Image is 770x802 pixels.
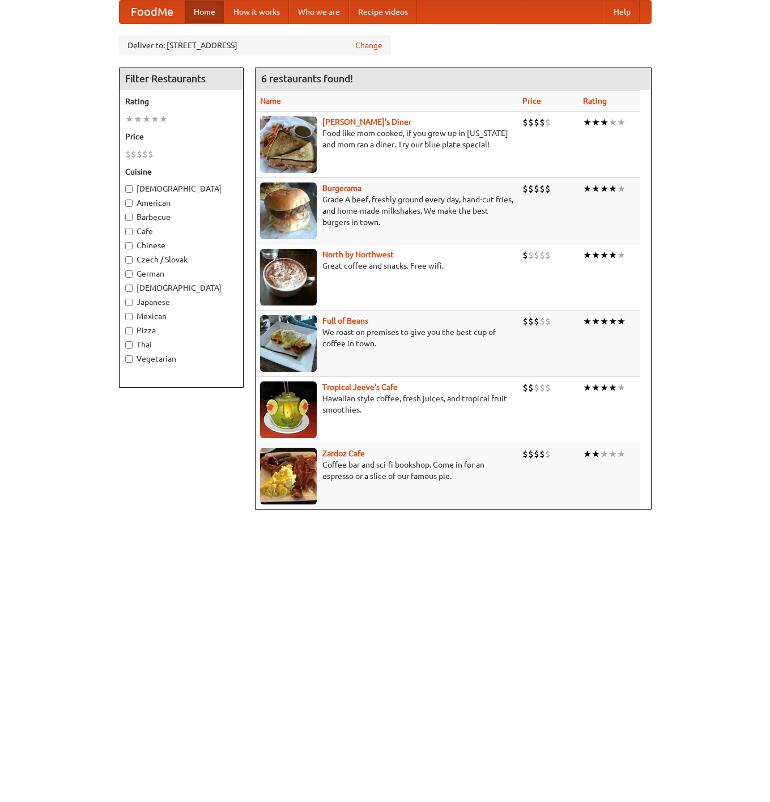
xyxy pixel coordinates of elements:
[600,381,609,394] li: ★
[534,381,539,394] li: $
[609,183,617,195] li: ★
[528,249,534,261] li: $
[617,183,626,195] li: ★
[151,113,159,125] li: ★
[322,117,411,126] a: [PERSON_NAME]'s Diner
[125,311,237,322] label: Mexican
[534,183,539,195] li: $
[545,315,551,328] li: $
[131,148,137,160] li: $
[125,270,133,278] input: German
[322,449,365,458] a: Zardoz Cafe
[539,183,545,195] li: $
[600,249,609,261] li: ★
[592,183,600,195] li: ★
[125,268,237,279] label: German
[125,254,237,265] label: Czech / Slovak
[600,116,609,129] li: ★
[260,315,317,372] img: beans.jpg
[545,448,551,460] li: $
[125,226,237,237] label: Cafe
[224,1,289,23] a: How it works
[322,383,398,392] b: Tropical Jeeve's Cafe
[125,131,237,142] h5: Price
[185,1,224,23] a: Home
[125,96,237,107] h5: Rating
[539,381,545,394] li: $
[119,35,391,56] div: Deliver to: [STREET_ADDRESS]
[522,116,528,129] li: $
[545,381,551,394] li: $
[289,1,349,23] a: Who we are
[125,285,133,292] input: [DEMOGRAPHIC_DATA]
[142,148,148,160] li: $
[609,249,617,261] li: ★
[120,1,185,23] a: FoodMe
[260,393,513,415] p: Hawaiian style coffee, fresh juices, and tropical fruit smoothies.
[125,183,237,194] label: [DEMOGRAPHIC_DATA]
[534,448,539,460] li: $
[322,250,394,259] a: North by Northwest
[545,249,551,261] li: $
[609,315,617,328] li: ★
[583,183,592,195] li: ★
[583,96,607,105] a: Rating
[125,214,133,221] input: Barbecue
[260,183,317,239] img: burgerama.jpg
[583,381,592,394] li: ★
[322,316,368,325] a: Full of Beans
[260,96,281,105] a: Name
[522,315,528,328] li: $
[125,211,237,223] label: Barbecue
[592,249,600,261] li: ★
[125,197,237,209] label: American
[125,242,133,249] input: Chinese
[125,339,237,350] label: Thai
[592,381,600,394] li: ★
[125,240,237,251] label: Chinese
[522,249,528,261] li: $
[528,116,534,129] li: $
[545,116,551,129] li: $
[125,355,133,363] input: Vegetarian
[534,315,539,328] li: $
[349,1,417,23] a: Recipe videos
[125,148,131,160] li: $
[609,381,617,394] li: ★
[125,341,133,349] input: Thai
[583,116,592,129] li: ★
[148,148,154,160] li: $
[545,183,551,195] li: $
[592,448,600,460] li: ★
[125,113,134,125] li: ★
[522,96,541,105] a: Price
[534,116,539,129] li: $
[125,353,237,364] label: Vegetarian
[260,326,513,349] p: We roast on premises to give you the best cup of coffee in town.
[522,183,528,195] li: $
[583,249,592,261] li: ★
[522,381,528,394] li: $
[539,315,545,328] li: $
[609,116,617,129] li: ★
[260,249,317,305] img: north.jpg
[522,448,528,460] li: $
[605,1,640,23] a: Help
[528,381,534,394] li: $
[125,200,133,207] input: American
[125,299,133,306] input: Japanese
[617,381,626,394] li: ★
[125,228,133,235] input: Cafe
[600,183,609,195] li: ★
[260,116,317,173] img: sallys.jpg
[125,327,133,334] input: Pizza
[125,185,133,193] input: [DEMOGRAPHIC_DATA]
[137,148,142,160] li: $
[534,249,539,261] li: $
[260,459,513,482] p: Coffee bar and sci-fi bookshop. Come in for an espresso or a slice of our famous pie.
[583,315,592,328] li: ★
[592,116,600,129] li: ★
[617,315,626,328] li: ★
